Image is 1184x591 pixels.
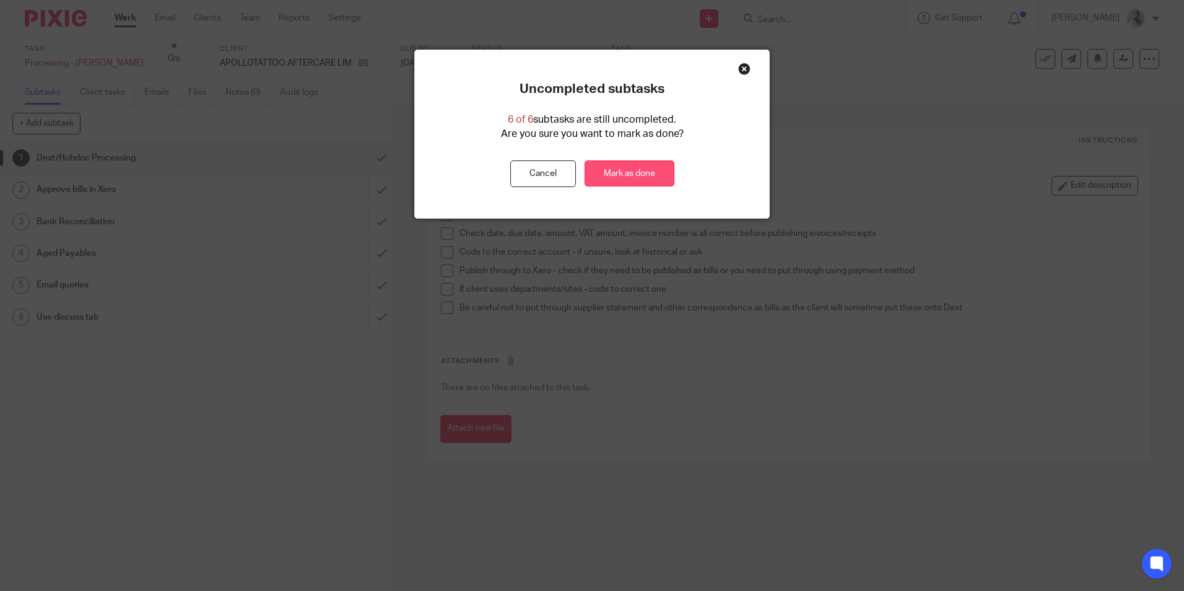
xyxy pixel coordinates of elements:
[738,63,751,75] div: Close this dialog window
[585,160,674,187] a: Mark as done
[501,127,684,141] p: Are you sure you want to mark as done?
[520,81,664,97] p: Uncompleted subtasks
[508,113,676,127] p: subtasks are still uncompleted.
[508,115,533,125] span: 6 of 6
[510,160,576,187] button: Cancel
